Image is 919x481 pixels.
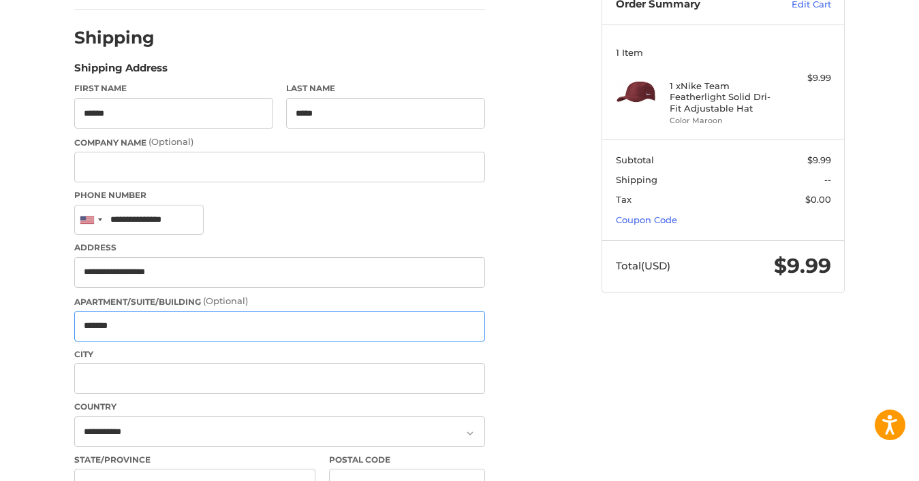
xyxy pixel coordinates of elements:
label: City [74,348,485,361]
label: Country [74,401,485,413]
label: Apartment/Suite/Building [74,295,485,308]
span: $9.99 [774,253,831,278]
span: Total (USD) [616,259,670,272]
h2: Shipping [74,27,155,48]
small: (Optional) [203,295,248,306]
span: $9.99 [807,154,831,165]
label: Company Name [74,135,485,149]
div: $9.99 [777,71,831,85]
span: Tax [616,194,632,205]
legend: Shipping Address [74,61,168,82]
h3: 1 Item [616,47,831,58]
div: United States: +1 [75,205,106,235]
h4: 1 x Nike Team Featherlight Solid Dri-Fit Adjustable Hat [670,80,774,114]
span: Subtotal [616,154,654,165]
label: State/Province [74,454,315,466]
label: Last Name [286,82,485,95]
label: First Name [74,82,273,95]
span: -- [824,174,831,185]
a: Coupon Code [616,214,677,225]
span: $0.00 [805,194,831,205]
label: Phone Number [74,189,485,201]
li: Color Maroon [670,115,774,127]
label: Postal Code [329,454,486,466]
small: (Optional) [149,136,193,147]
label: Address [74,242,485,254]
span: Shipping [616,174,657,185]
